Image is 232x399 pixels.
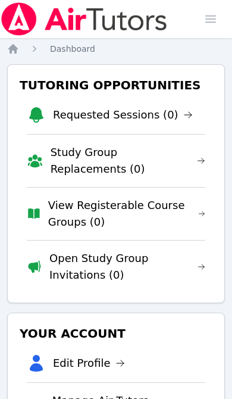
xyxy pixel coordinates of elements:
a: Dashboard [50,43,95,55]
a: Edit Profile [53,355,125,372]
h3: Tutoring Opportunities [17,74,215,96]
a: Open Study Group Invitations (0) [49,250,205,283]
a: Requested Sessions (0) [53,107,193,123]
span: Dashboard [50,44,95,54]
a: Study Group Replacements (0) [51,144,205,177]
h3: Your Account [17,323,215,344]
a: View Registerable Course Groups (0) [48,197,205,230]
nav: Breadcrumb [7,43,225,55]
